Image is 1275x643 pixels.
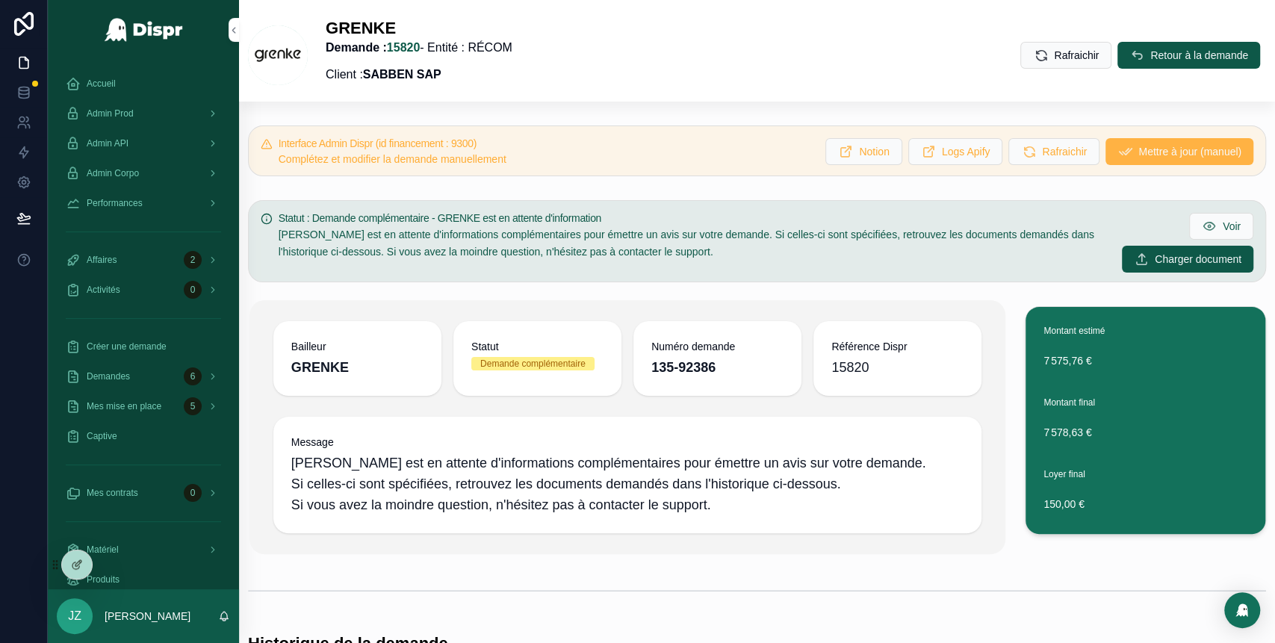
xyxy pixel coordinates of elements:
[1042,144,1087,159] span: Rafraichir
[104,18,184,42] img: App logo
[184,367,202,385] div: 6
[87,167,139,179] span: Admin Corpo
[87,400,161,412] span: Mes mise en place
[326,39,512,57] p: - Entité : RÉCOM
[87,574,120,585] span: Produits
[908,138,1003,165] button: Logs Apify
[87,341,167,352] span: Créer une demande
[1138,144,1241,159] span: Mettre à jour (manuel)
[87,108,134,119] span: Admin Prod
[184,484,202,502] div: 0
[87,370,130,382] span: Demandes
[363,68,441,81] strong: SABBEN SAP
[87,137,128,149] span: Admin API
[831,357,869,378] span: 15820
[184,281,202,299] div: 0
[57,160,230,187] a: Admin Corpo
[1008,138,1099,165] button: Rafraichir
[87,197,143,209] span: Performances
[279,138,814,149] h5: Interface Admin Dispr (id financement : 9300)
[1189,213,1253,240] button: Voir
[57,333,230,360] a: Créer une demande
[1105,138,1253,165] button: Mettre à jour (manuel)
[87,78,116,90] span: Accueil
[279,153,506,165] span: Complétez et modifier la demande manuellement
[57,70,230,97] a: Accueil
[1043,326,1105,336] span: Montant estimé
[57,130,230,157] a: Admin API
[57,190,230,217] a: Performances
[387,41,421,54] a: 15820
[1043,497,1247,512] span: 150,00 €
[1043,353,1247,368] span: 7 575,76 €
[184,397,202,415] div: 5
[480,357,586,370] div: Demande complémentaire
[57,100,230,127] a: Admin Prod
[279,152,814,167] div: Complétez et modifier la demande manuellement
[326,18,512,39] h1: GRENKE
[291,339,424,354] span: Bailleur
[1117,42,1260,69] button: Retour à la demande
[326,66,512,84] p: Client :
[184,251,202,269] div: 2
[87,487,138,499] span: Mes contrats
[87,430,117,442] span: Captive
[1224,592,1260,628] div: Open Intercom Messenger
[57,536,230,563] a: Matériel
[57,246,230,273] a: Affaires2
[859,144,889,159] span: Notion
[57,363,230,390] a: Demandes6
[1223,219,1241,234] span: Voir
[48,60,239,589] div: scrollable content
[57,393,230,420] a: Mes mise en place5
[1122,246,1253,273] button: Charger document
[326,41,420,54] strong: Demande :
[87,284,120,296] span: Activités
[471,339,604,354] span: Statut
[1043,397,1095,408] span: Montant final
[651,360,716,375] strong: 135-92386
[57,423,230,450] a: Captive
[825,138,902,165] button: Notion
[1043,425,1247,440] span: 7 578,63 €
[1155,252,1241,267] span: Charger document
[1020,42,1111,69] button: Rafraichir
[291,360,349,375] strong: GRENKE
[279,226,1108,261] p: [PERSON_NAME] est en attente d'informations complémentaires pour émettre un avis sur votre demand...
[105,609,190,624] p: [PERSON_NAME]
[87,254,117,266] span: Affaires
[831,339,964,354] span: Référence Dispr
[942,144,990,159] span: Logs Apify
[651,339,784,354] span: Numéro demande
[57,276,230,303] a: Activités0
[1054,48,1099,63] span: Rafraichir
[1150,48,1248,63] span: Retour à la demande
[87,544,119,556] span: Matériel
[291,435,964,450] span: Message
[68,607,81,625] span: JZ
[279,213,1108,223] h5: Statut : Demande complémentaire - GRENKE est en attente d'information
[291,453,964,515] span: [PERSON_NAME] est en attente d'informations complémentaires pour émettre un avis sur votre demand...
[279,226,1108,261] div: GRENKE est en attente d'informations complémentaires pour émettre un avis sur votre demande. Si c...
[1043,469,1085,479] span: Loyer final
[57,479,230,506] a: Mes contrats0
[57,566,230,593] a: Produits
